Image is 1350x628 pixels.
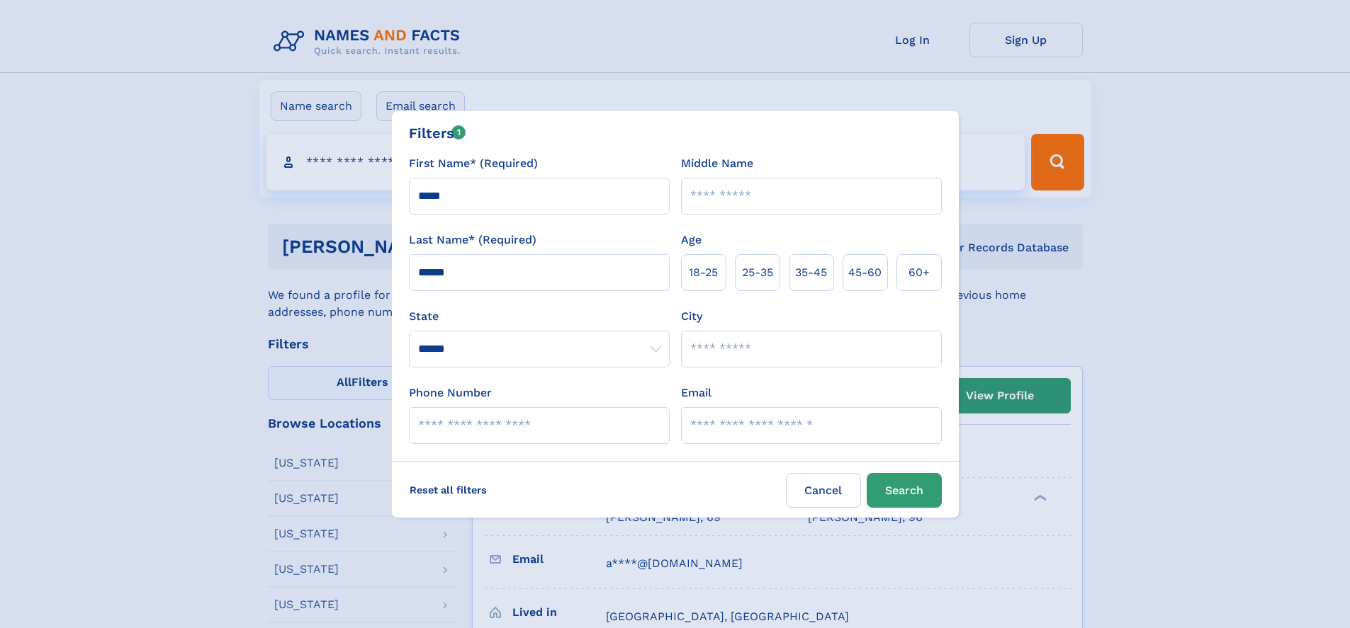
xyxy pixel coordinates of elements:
[400,473,496,507] label: Reset all filters
[681,308,702,325] label: City
[909,264,930,281] span: 60+
[681,384,711,401] label: Email
[867,473,942,508] button: Search
[795,264,827,281] span: 35‑45
[681,232,702,249] label: Age
[409,155,538,172] label: First Name* (Required)
[409,122,466,144] div: Filters
[848,264,882,281] span: 45‑60
[409,308,670,325] label: State
[689,264,718,281] span: 18‑25
[786,473,861,508] label: Cancel
[742,264,773,281] span: 25‑35
[409,232,536,249] label: Last Name* (Required)
[409,384,492,401] label: Phone Number
[681,155,753,172] label: Middle Name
